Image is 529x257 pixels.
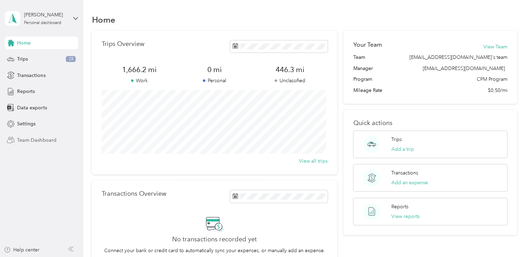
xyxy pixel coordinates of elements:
span: 1,666.2 mi [101,65,177,75]
span: Team Dashboard [17,137,56,144]
p: Reports [391,203,408,210]
span: Program [353,76,372,83]
p: Trips Overview [101,40,144,48]
span: 28 [66,56,76,62]
iframe: Everlance-gr Chat Button Frame [490,218,529,257]
span: Home [17,39,31,47]
span: Trips [17,55,28,63]
span: 0 mi [177,65,252,75]
button: Add an expense [391,179,428,186]
p: Quick actions [353,119,507,127]
span: [EMAIL_ADDRESS][DOMAIN_NAME]'s team [409,54,507,61]
button: View reports [391,213,420,220]
span: CPM Program [477,76,507,83]
p: Work [101,77,177,84]
button: View Team [483,43,507,50]
h2: Your Team [353,40,382,49]
span: Transactions [17,72,45,79]
span: Settings [17,120,36,127]
p: Transactions [391,169,418,177]
p: Unclassified [252,77,328,84]
span: Manager [353,65,373,72]
button: Help center [4,246,39,254]
div: Personal dashboard [24,21,61,25]
p: Connect your bank or credit card to automatically sync your expenses, or manually add an expense. [104,247,325,254]
span: Data exports [17,104,47,111]
span: $0.50/mi [488,87,507,94]
button: Add a trip [391,146,414,153]
p: Transactions Overview [101,190,166,197]
span: Team [353,54,365,61]
span: Reports [17,88,35,95]
p: Personal [177,77,252,84]
span: [EMAIL_ADDRESS][DOMAIN_NAME] [423,65,505,71]
h2: No transactions recorded yet [172,236,257,243]
button: View all trips [299,157,328,165]
p: Trips [391,136,402,143]
h1: Home [92,16,115,23]
div: [PERSON_NAME] [24,11,68,18]
span: 446.3 mi [252,65,328,75]
span: Mileage Rate [353,87,382,94]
